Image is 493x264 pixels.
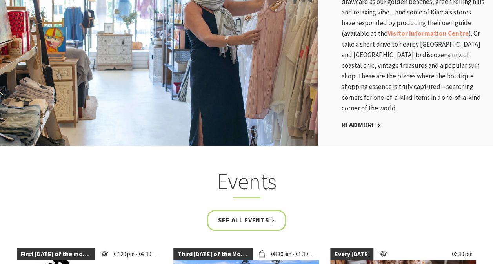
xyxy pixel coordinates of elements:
h2: Events [93,168,400,198]
span: First [DATE] of the month [17,248,95,260]
span: 06:30 pm [448,248,476,260]
span: Every [DATE] [330,248,373,260]
a: See all Events [207,210,286,231]
a: Visitor Information Centre [387,29,468,38]
span: 08:30 am - 01:30 pm [267,248,319,260]
span: 07:20 pm - 09:30 pm [110,248,163,260]
span: Third [DATE] of the Month [173,248,252,260]
a: Read More [341,121,381,130]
